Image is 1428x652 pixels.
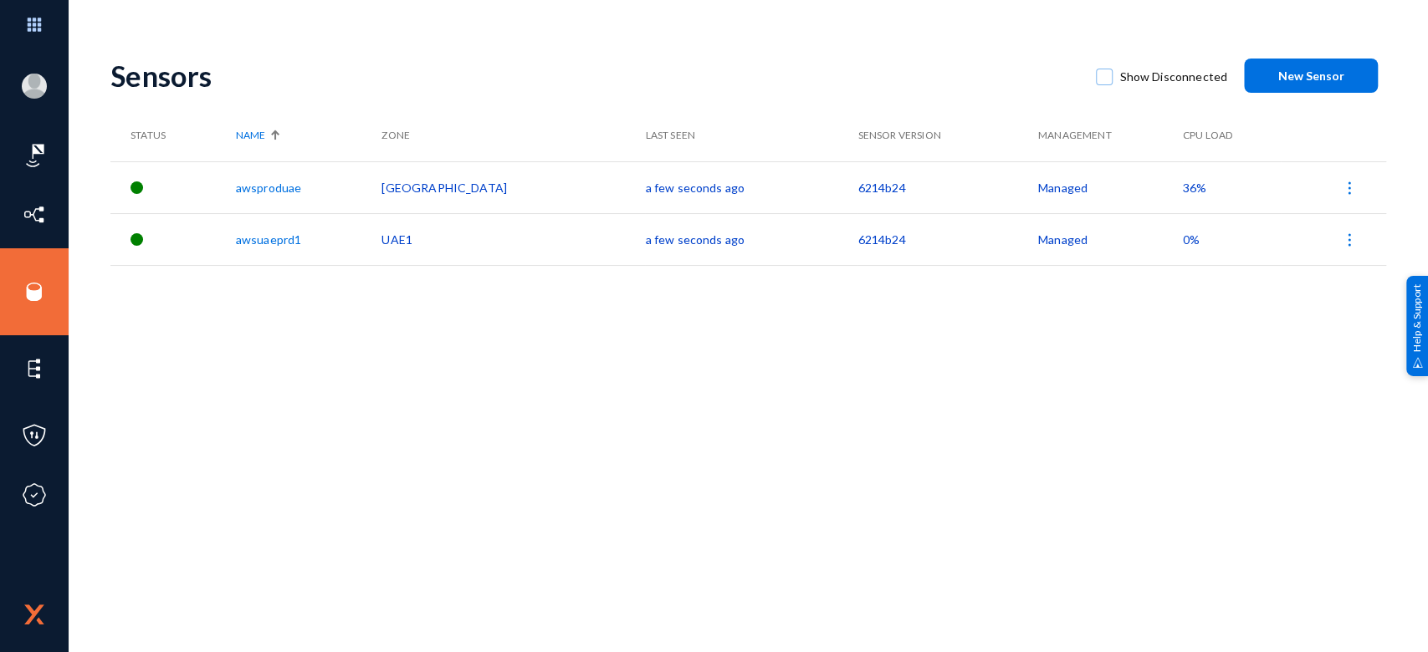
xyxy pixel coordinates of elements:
[1278,69,1344,83] span: New Sensor
[381,110,645,161] th: Zone
[857,161,1038,213] td: 6214b24
[22,356,47,381] img: icon-elements.svg
[9,7,59,43] img: app launcher
[1244,59,1378,93] button: New Sensor
[1038,110,1183,161] th: Management
[1412,357,1423,368] img: help_support.svg
[22,279,47,304] img: icon-sources.svg
[1341,180,1358,196] img: icon-more.svg
[1183,232,1200,247] span: 0%
[1038,161,1183,213] td: Managed
[110,59,1079,93] div: Sensors
[236,128,373,143] div: Name
[1406,276,1428,376] div: Help & Support
[236,232,301,247] a: awsuaeprd1
[22,482,47,507] img: icon-compliance.svg
[22,202,47,227] img: icon-inventory.svg
[22,74,47,99] img: blank-profile-picture.png
[1183,110,1281,161] th: CPU Load
[381,161,645,213] td: [GEOGRAPHIC_DATA]
[857,110,1038,161] th: Sensor Version
[645,110,857,161] th: Last Seen
[236,181,301,195] a: awsproduae
[22,423,47,448] img: icon-policies.svg
[857,213,1038,265] td: 6214b24
[645,161,857,213] td: a few seconds ago
[645,213,857,265] td: a few seconds ago
[110,110,236,161] th: Status
[1038,213,1183,265] td: Managed
[1183,181,1206,195] span: 36%
[1341,232,1358,248] img: icon-more.svg
[381,213,645,265] td: UAE1
[1119,64,1227,89] span: Show Disconnected
[22,143,47,168] img: icon-risk-sonar.svg
[236,128,265,143] span: Name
